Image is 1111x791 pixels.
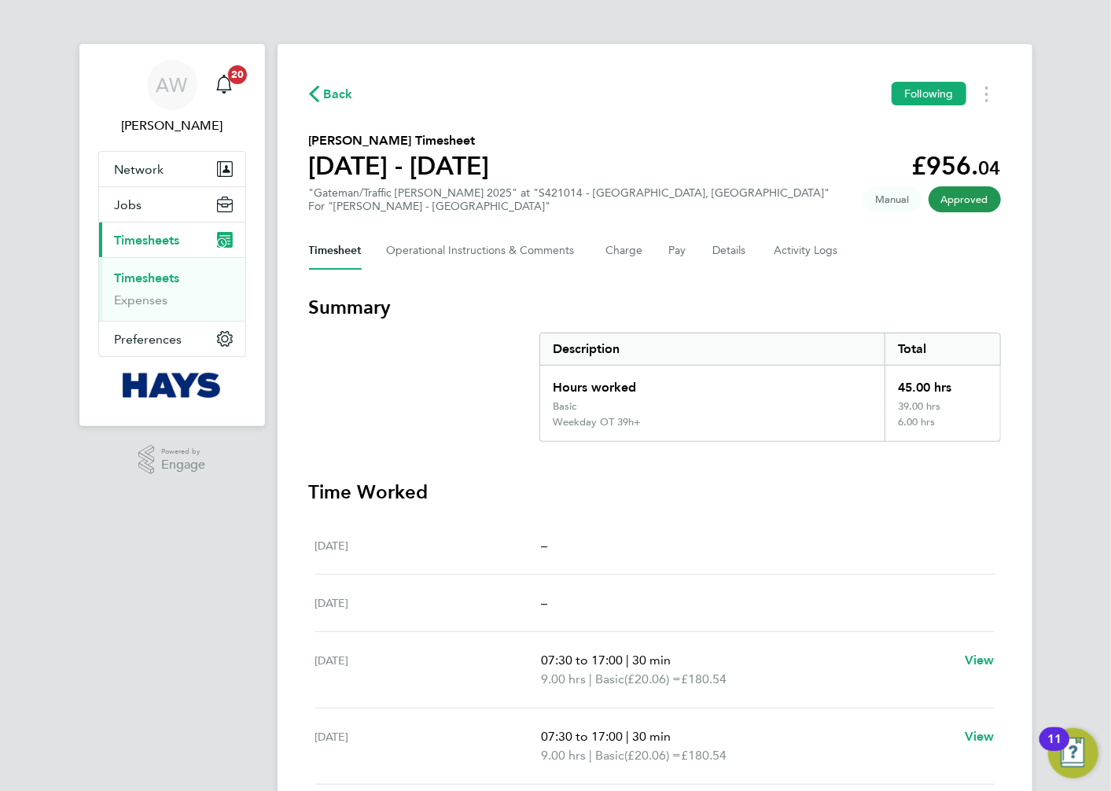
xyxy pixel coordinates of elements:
[315,594,542,613] div: [DATE]
[669,232,688,270] button: Pay
[98,373,246,398] a: Go to home page
[315,536,542,555] div: [DATE]
[885,333,999,365] div: Total
[541,538,547,553] span: –
[115,332,182,347] span: Preferences
[387,232,581,270] button: Operational Instructions & Comments
[99,257,245,321] div: Timesheets
[309,232,362,270] button: Timesheet
[979,156,1001,179] span: 04
[309,295,1001,320] h3: Summary
[541,748,586,763] span: 9.00 hrs
[632,653,671,668] span: 30 min
[965,727,995,746] a: View
[965,653,995,668] span: View
[1048,728,1098,778] button: Open Resource Center, 11 new notifications
[539,333,1001,442] div: Summary
[929,186,1001,212] span: This timesheet has been approved.
[904,86,953,101] span: Following
[624,748,681,763] span: (£20.06) =
[208,60,240,110] a: 20
[98,60,246,135] a: AW[PERSON_NAME]
[606,232,644,270] button: Charge
[315,727,542,765] div: [DATE]
[541,653,623,668] span: 07:30 to 17:00
[589,671,592,686] span: |
[115,292,168,307] a: Expenses
[115,162,164,177] span: Network
[98,116,246,135] span: Alan Watts
[885,366,999,400] div: 45.00 hrs
[589,748,592,763] span: |
[138,445,205,475] a: Powered byEngage
[79,44,265,426] nav: Main navigation
[892,82,966,105] button: Following
[309,186,830,213] div: "Gateman/Traffic [PERSON_NAME] 2025" at "S421014 - [GEOGRAPHIC_DATA], [GEOGRAPHIC_DATA]"
[115,197,142,212] span: Jobs
[99,322,245,356] button: Preferences
[885,416,999,441] div: 6.00 hrs
[541,595,547,610] span: –
[1047,739,1061,760] div: 11
[161,458,205,472] span: Engage
[115,270,180,285] a: Timesheets
[541,671,586,686] span: 9.00 hrs
[309,84,353,104] button: Back
[774,232,841,270] button: Activity Logs
[553,416,641,429] div: Weekday OT 39h+
[309,480,1001,505] h3: Time Worked
[156,75,188,95] span: AW
[713,232,749,270] button: Details
[626,653,629,668] span: |
[540,333,885,365] div: Description
[541,729,623,744] span: 07:30 to 17:00
[123,373,221,398] img: hays-logo-retina.png
[624,671,681,686] span: (£20.06) =
[99,223,245,257] button: Timesheets
[632,729,671,744] span: 30 min
[863,186,922,212] span: This timesheet was manually created.
[912,151,1001,181] app-decimal: £956.
[309,200,830,213] div: For "[PERSON_NAME] - [GEOGRAPHIC_DATA]"
[681,671,727,686] span: £180.54
[315,651,542,689] div: [DATE]
[99,187,245,222] button: Jobs
[595,746,624,765] span: Basic
[309,131,490,150] h2: [PERSON_NAME] Timesheet
[595,670,624,689] span: Basic
[324,85,353,104] span: Back
[626,729,629,744] span: |
[309,150,490,182] h1: [DATE] - [DATE]
[681,748,727,763] span: £180.54
[115,233,180,248] span: Timesheets
[161,445,205,458] span: Powered by
[540,366,885,400] div: Hours worked
[885,400,999,416] div: 39.00 hrs
[965,729,995,744] span: View
[973,82,1001,106] button: Timesheets Menu
[553,400,576,413] div: Basic
[99,152,245,186] button: Network
[965,651,995,670] a: View
[228,65,247,84] span: 20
